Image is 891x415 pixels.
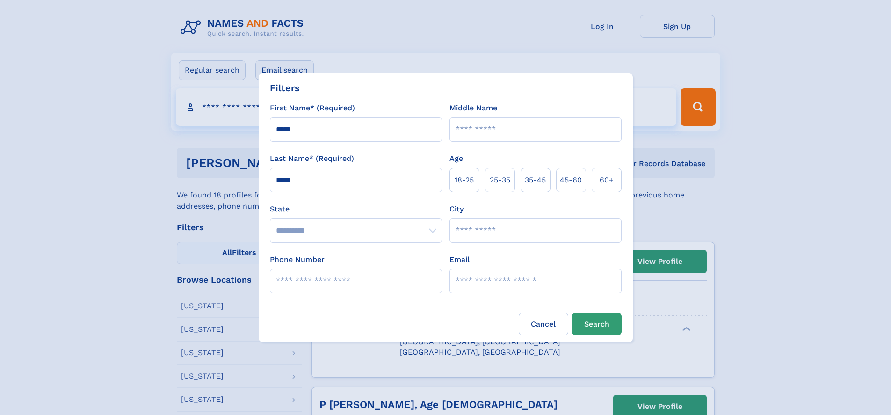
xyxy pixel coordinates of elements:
span: 25‑35 [490,175,510,186]
label: Phone Number [270,254,325,265]
button: Search [572,313,622,335]
label: Email [449,254,470,265]
div: Filters [270,81,300,95]
span: 45‑60 [560,175,582,186]
span: 18‑25 [455,175,474,186]
label: Middle Name [449,102,497,114]
label: City [449,204,464,215]
span: 60+ [600,175,614,186]
span: 35‑45 [525,175,546,186]
label: Cancel [519,313,568,335]
label: First Name* (Required) [270,102,355,114]
label: Age [449,153,463,164]
label: Last Name* (Required) [270,153,354,164]
label: State [270,204,442,215]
